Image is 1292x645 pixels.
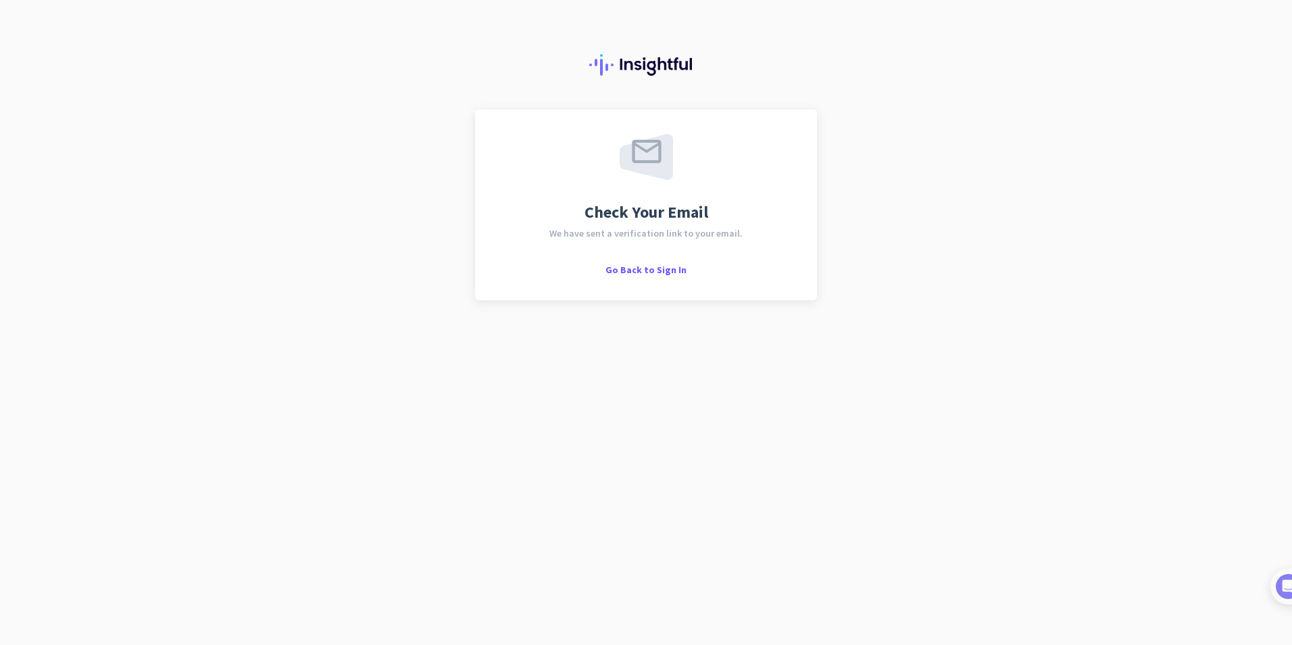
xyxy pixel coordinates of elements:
img: Insightful [589,54,703,76]
span: We have sent a verification link to your email. [549,229,743,238]
span: Check Your Email [585,204,708,220]
img: email-sent [620,134,673,180]
span: Go Back to Sign In [605,264,687,276]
